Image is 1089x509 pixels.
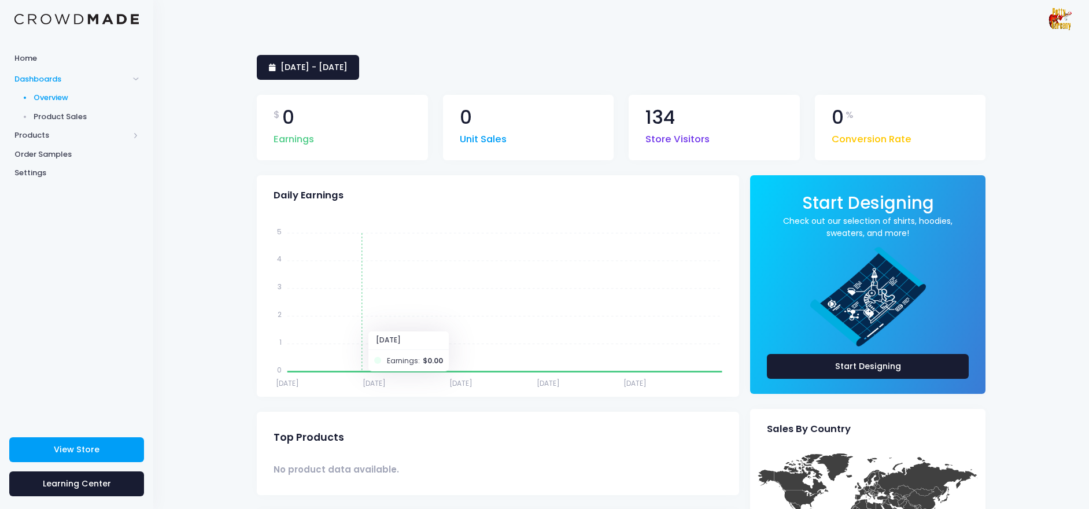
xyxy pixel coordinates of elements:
span: Store Visitors [645,127,710,147]
tspan: 4 [277,254,282,264]
a: Learning Center [9,471,144,496]
tspan: [DATE] [363,378,386,388]
span: Dashboards [14,73,129,85]
span: Start Designing [802,191,934,215]
img: User [1049,8,1072,31]
tspan: [DATE] [276,378,299,388]
a: Check out our selection of shirts, hoodies, sweaters, and more! [767,215,969,239]
span: View Store [54,444,99,455]
img: Logo [14,14,139,25]
span: % [846,108,854,122]
tspan: [DATE] [623,378,647,388]
tspan: 3 [278,282,282,292]
span: Overview [34,92,139,104]
tspan: [DATE] [537,378,560,388]
tspan: 0 [277,364,282,374]
a: Start Designing [802,201,934,212]
span: Learning Center [43,478,111,489]
span: 0 [282,108,294,127]
span: Settings [14,167,139,179]
a: View Store [9,437,144,462]
a: Start Designing [767,354,969,379]
span: Earnings [274,127,314,147]
tspan: [DATE] [449,378,472,388]
tspan: 1 [279,337,282,347]
span: 134 [645,108,675,127]
span: Top Products [274,431,344,444]
span: Products [14,130,129,141]
a: [DATE] - [DATE] [257,55,359,80]
span: 0 [832,108,844,127]
span: Home [14,53,139,64]
tspan: 5 [277,226,282,236]
span: Conversion Rate [832,127,911,147]
span: Unit Sales [460,127,507,147]
span: Product Sales [34,111,139,123]
span: [DATE] - [DATE] [280,61,348,73]
span: Sales By Country [767,423,851,435]
span: Order Samples [14,149,139,160]
tspan: 2 [278,309,282,319]
span: 0 [460,108,472,127]
span: Daily Earnings [274,190,344,201]
span: No product data available. [274,463,399,476]
span: $ [274,108,280,122]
